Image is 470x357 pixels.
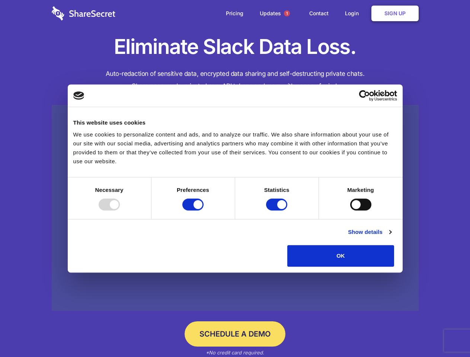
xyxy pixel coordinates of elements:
a: Sign Up [371,6,419,21]
em: *No credit card required. [206,350,264,356]
a: Show details [348,228,391,237]
a: Contact [302,2,336,25]
span: 1 [284,10,290,16]
img: logo-wordmark-white-trans-d4663122ce5f474addd5e946df7df03e33cb6a1c49d2221995e7729f52c070b2.svg [52,6,115,20]
a: Wistia video thumbnail [52,105,419,311]
img: logo [73,91,84,100]
a: Usercentrics Cookiebot - opens in a new window [332,90,397,101]
strong: Statistics [264,187,290,193]
strong: Marketing [347,187,374,193]
div: This website uses cookies [73,118,397,127]
a: Login [338,2,370,25]
a: Pricing [218,2,251,25]
button: OK [287,245,394,267]
strong: Preferences [177,187,209,193]
h1: Eliminate Slack Data Loss. [52,33,419,60]
h4: Auto-redaction of sensitive data, encrypted data sharing and self-destructing private chats. Shar... [52,68,419,92]
a: Schedule a Demo [185,321,285,347]
div: We use cookies to personalize content and ads, and to analyze our traffic. We also share informat... [73,130,397,166]
strong: Necessary [95,187,124,193]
